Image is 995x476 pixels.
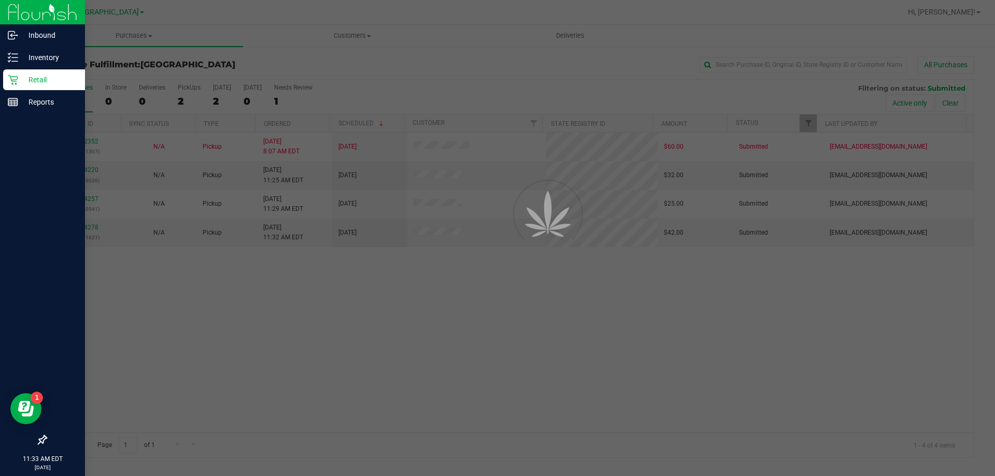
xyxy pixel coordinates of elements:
inline-svg: Inventory [8,52,18,63]
p: Inventory [18,51,80,64]
p: Retail [18,74,80,86]
p: Reports [18,96,80,108]
iframe: Resource center [10,393,41,424]
p: 11:33 AM EDT [5,454,80,464]
p: [DATE] [5,464,80,471]
inline-svg: Retail [8,75,18,85]
iframe: Resource center unread badge [31,392,43,404]
inline-svg: Reports [8,97,18,107]
inline-svg: Inbound [8,30,18,40]
p: Inbound [18,29,80,41]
